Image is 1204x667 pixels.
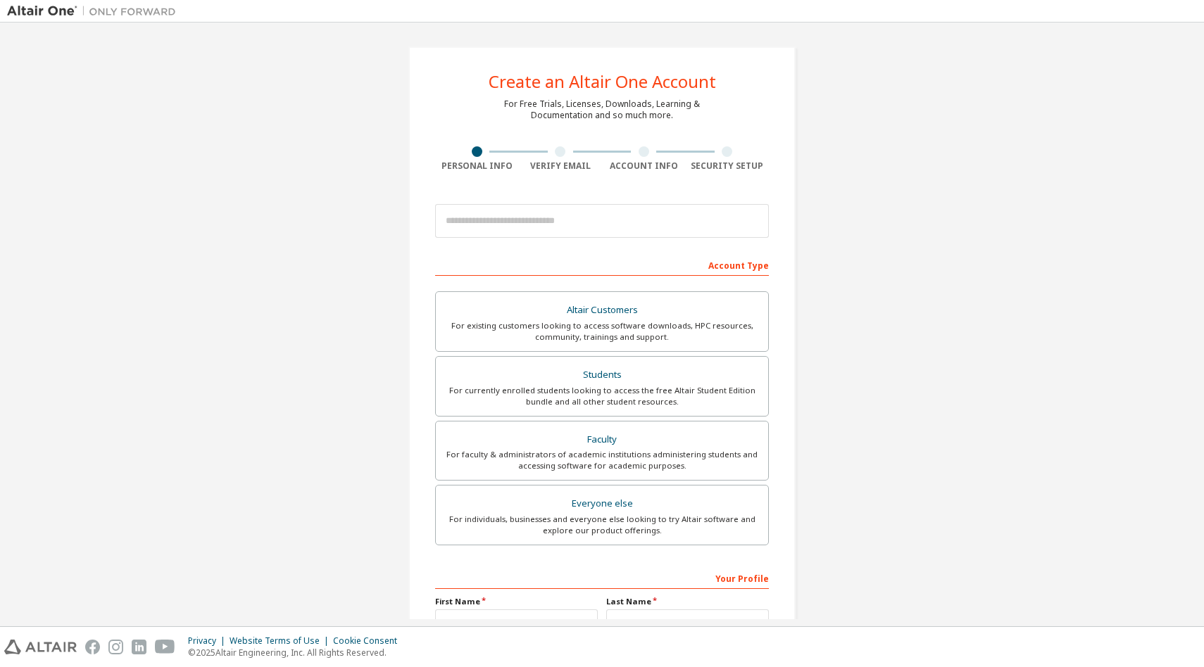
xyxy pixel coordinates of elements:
[4,640,77,654] img: altair_logo.svg
[435,566,769,589] div: Your Profile
[85,640,100,654] img: facebook.svg
[686,160,770,172] div: Security Setup
[108,640,123,654] img: instagram.svg
[444,430,760,450] div: Faculty
[444,449,760,471] div: For faculty & administrators of academic institutions administering students and accessing softwa...
[444,514,760,536] div: For individuals, businesses and everyone else looking to try Altair software and explore our prod...
[155,640,175,654] img: youtube.svg
[435,596,598,607] label: First Name
[504,99,700,121] div: For Free Trials, Licenses, Downloads, Learning & Documentation and so much more.
[188,635,230,647] div: Privacy
[7,4,183,18] img: Altair One
[444,494,760,514] div: Everyone else
[188,647,406,659] p: © 2025 Altair Engineering, Inc. All Rights Reserved.
[435,253,769,276] div: Account Type
[444,320,760,343] div: For existing customers looking to access software downloads, HPC resources, community, trainings ...
[230,635,333,647] div: Website Terms of Use
[444,300,760,320] div: Altair Customers
[435,160,519,172] div: Personal Info
[602,160,686,172] div: Account Info
[333,635,406,647] div: Cookie Consent
[444,385,760,407] div: For currently enrolled students looking to access the free Altair Student Edition bundle and all ...
[444,365,760,385] div: Students
[519,160,603,172] div: Verify Email
[606,596,769,607] label: Last Name
[489,73,716,90] div: Create an Altair One Account
[132,640,146,654] img: linkedin.svg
